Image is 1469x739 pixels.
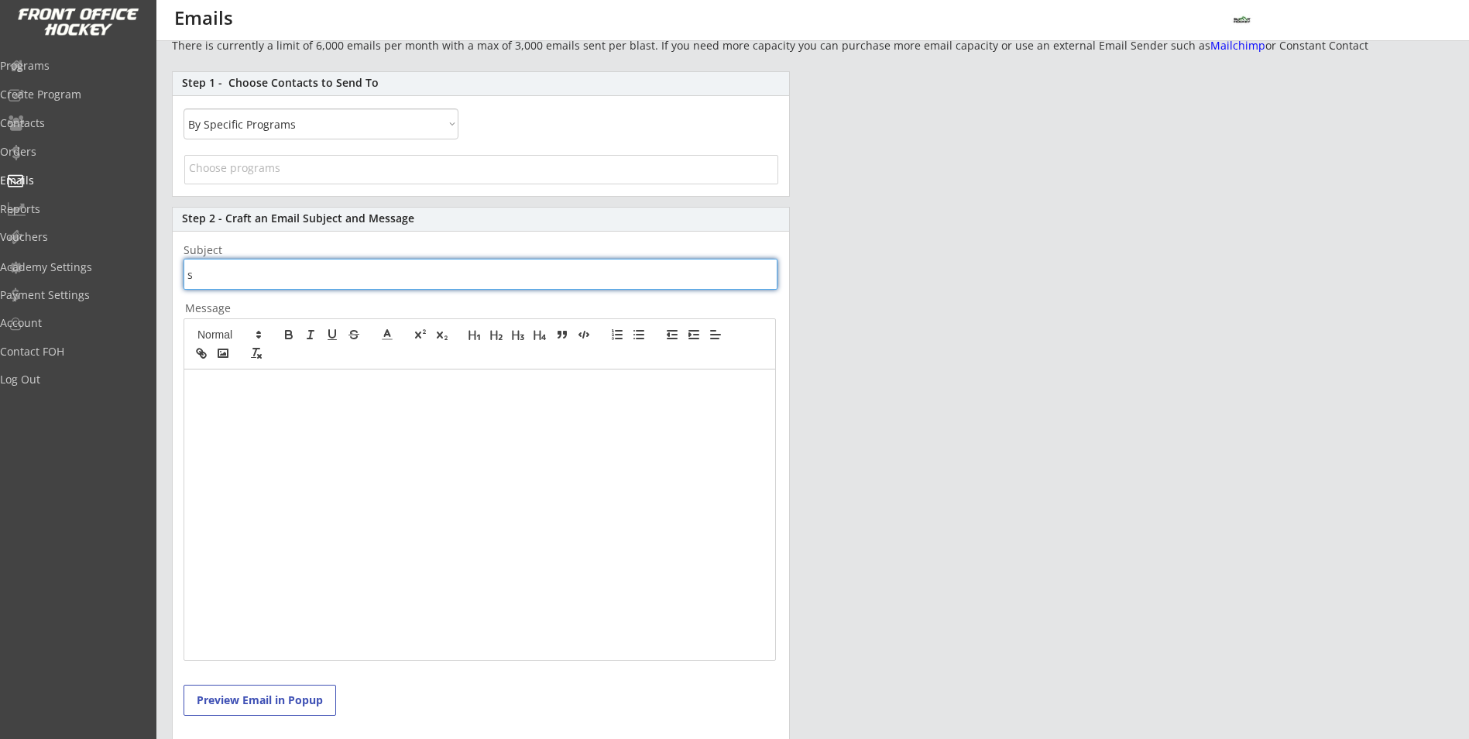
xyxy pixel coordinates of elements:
button: Preview Email in Popup [184,685,336,716]
div: Step 1 - Choose Contacts to Send To [182,77,780,88]
div: Step 2 - Craft an Email Subject and Message [182,213,780,224]
input: Choose programs [189,160,774,175]
span: Font size [190,325,266,344]
span: Font color [376,325,398,344]
a: Mailchimp [1210,38,1265,53]
div: Subject [184,245,238,256]
span: Text alignment [705,325,726,344]
div: Message [185,303,239,314]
